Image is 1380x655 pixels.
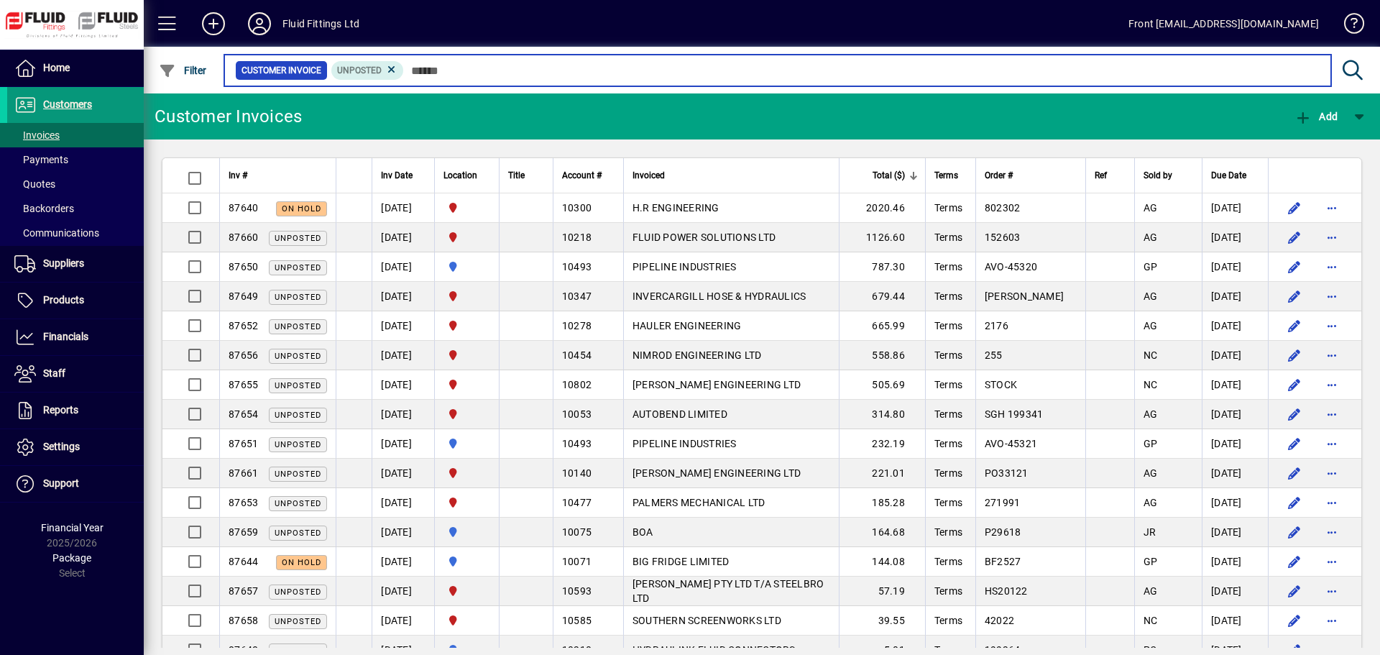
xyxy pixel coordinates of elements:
span: Inv Date [381,168,413,183]
span: 152603 [985,232,1021,243]
span: CHRISTCHURCH [443,377,490,393]
span: Customer Invoice [241,63,321,78]
span: Sold by [1144,168,1172,183]
span: Terms [934,168,958,183]
div: Order # [985,168,1077,183]
button: Edit [1283,196,1306,219]
span: HS20122 [985,585,1028,597]
td: [DATE] [1202,223,1268,252]
span: 87657 [229,585,258,597]
button: Profile [236,11,282,37]
span: BOA [632,526,653,538]
span: Terms [934,497,962,508]
span: AG [1144,202,1158,214]
td: [DATE] [372,606,434,636]
span: 10454 [562,349,592,361]
span: AUCKLAND [443,554,490,569]
button: More options [1320,462,1343,485]
td: [DATE] [1202,252,1268,282]
span: Unposted [275,322,321,331]
button: More options [1320,403,1343,426]
span: Terms [934,202,962,214]
span: SOUTHERN SCREENWORKS LTD [632,615,781,626]
span: Unposted [275,470,321,479]
span: Payments [14,154,68,165]
td: [DATE] [372,223,434,252]
div: Customer Invoices [155,105,302,128]
span: 87659 [229,526,258,538]
span: Suppliers [43,257,84,269]
span: Terms [934,556,962,567]
span: GP [1144,556,1158,567]
span: 10493 [562,261,592,272]
button: Filter [155,58,211,83]
td: [DATE] [372,311,434,341]
td: [DATE] [372,370,434,400]
button: Edit [1283,285,1306,308]
span: Terms [934,320,962,331]
button: Edit [1283,373,1306,396]
button: More options [1320,491,1343,514]
button: Edit [1283,462,1306,485]
span: Customers [43,99,92,110]
span: 87655 [229,379,258,390]
span: Package [52,552,91,564]
span: 10477 [562,497,592,508]
div: Invoiced [632,168,830,183]
span: AG [1144,232,1158,243]
span: 802302 [985,202,1021,214]
span: 10278 [562,320,592,331]
td: [DATE] [1202,429,1268,459]
button: Edit [1283,344,1306,367]
span: 10300 [562,202,592,214]
span: 42022 [985,615,1014,626]
span: Unposted [275,352,321,361]
span: AUCKLAND [443,524,490,540]
div: Front [EMAIL_ADDRESS][DOMAIN_NAME] [1128,12,1319,35]
button: More options [1320,285,1343,308]
span: AG [1144,585,1158,597]
td: 164.68 [839,518,925,547]
button: More options [1320,432,1343,455]
span: Ref [1095,168,1107,183]
span: 10802 [562,379,592,390]
span: PALMERS MECHANICAL LTD [632,497,765,508]
span: Terms [934,615,962,626]
span: Terms [934,232,962,243]
span: Unposted [275,263,321,272]
span: 87649 [229,290,258,302]
span: AUTOBEND LIMITED [632,408,727,420]
span: 10493 [562,438,592,449]
button: More options [1320,609,1343,632]
span: Invoiced [632,168,665,183]
span: Staff [43,367,65,379]
span: NC [1144,379,1158,390]
a: Support [7,466,144,502]
td: [DATE] [1202,606,1268,636]
td: [DATE] [372,400,434,429]
td: [DATE] [372,341,434,370]
span: PIPELINE INDUSTRIES [632,438,737,449]
span: CHRISTCHURCH [443,288,490,304]
span: Terms [934,379,962,390]
span: 10585 [562,615,592,626]
span: P29618 [985,526,1021,538]
td: [DATE] [1202,518,1268,547]
span: Terms [934,261,962,272]
span: CHRISTCHURCH [443,406,490,422]
button: More options [1320,344,1343,367]
span: 87640 [229,202,258,214]
div: Account # [562,168,615,183]
span: GP [1144,438,1158,449]
span: 87660 [229,232,258,243]
div: Due Date [1211,168,1259,183]
span: HAULER ENGINEERING [632,320,742,331]
span: Unposted [275,587,321,597]
span: Unposted [275,440,321,449]
td: [DATE] [372,282,434,311]
a: Home [7,50,144,86]
span: Quotes [14,178,55,190]
a: Payments [7,147,144,172]
button: More options [1320,580,1343,603]
button: Edit [1283,314,1306,337]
